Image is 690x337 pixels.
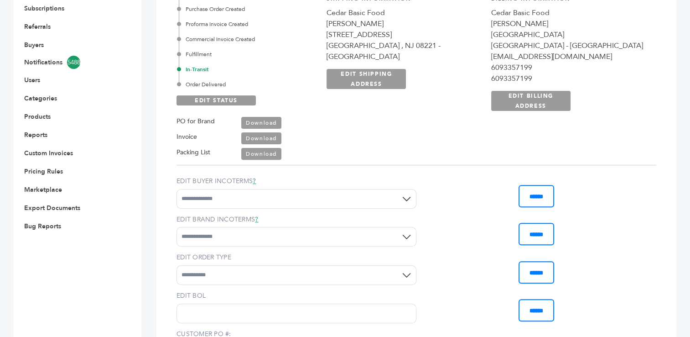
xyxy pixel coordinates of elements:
a: Products [24,112,51,121]
label: PO for Brand [176,116,215,127]
div: [PERSON_NAME] [327,18,482,29]
a: Notifications5488 [24,56,117,69]
div: Fulfillment [179,50,316,58]
label: EDIT BOL [176,291,416,300]
a: Export Documents [24,204,80,212]
a: Marketplace [24,185,62,194]
div: [EMAIL_ADDRESS][DOMAIN_NAME] [491,51,646,62]
a: Referrals [24,22,51,31]
div: Commercial Invoice Created [179,35,316,43]
a: EDIT SHIPPING ADDRESS [327,69,406,89]
a: Download [241,117,281,129]
a: Users [24,76,40,84]
div: [GEOGRAPHIC_DATA] [491,29,646,40]
div: Cedar Basic Food [491,7,646,18]
a: Reports [24,131,47,139]
div: Order Delivered [179,80,316,89]
label: EDIT BRAND INCOTERMS [176,215,416,224]
div: [GEOGRAPHIC_DATA] , NJ 08221 - [GEOGRAPHIC_DATA] [327,40,482,62]
label: EDIT BUYER INCOTERMS [176,177,416,186]
a: EDIT STATUS [176,95,256,105]
label: EDIT ORDER TYPE [176,253,416,262]
div: Proforma Invoice Created [179,20,316,28]
a: EDIT BILLING ADDRESS [491,91,571,111]
div: [PERSON_NAME] [491,18,646,29]
a: Buyers [24,41,44,49]
a: ? [255,215,258,224]
div: In-Transit [179,65,316,74]
a: Pricing Rules [24,167,63,176]
div: Purchase Order Created [179,5,316,13]
label: Invoice [176,132,197,142]
div: [GEOGRAPHIC_DATA] - [GEOGRAPHIC_DATA] [491,40,646,51]
label: Packing List [176,147,210,158]
a: Download [241,132,281,144]
a: Bug Reports [24,222,61,231]
div: [STREET_ADDRESS] [327,29,482,40]
div: Cedar Basic Food [327,7,482,18]
a: Subscriptions [24,4,64,13]
span: 5488 [67,56,80,69]
div: 6093357199 [491,73,646,84]
a: Categories [24,94,57,103]
a: ? [253,177,256,185]
div: 6093357199 [491,62,646,73]
a: Custom Invoices [24,149,73,158]
a: Download [241,148,281,160]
